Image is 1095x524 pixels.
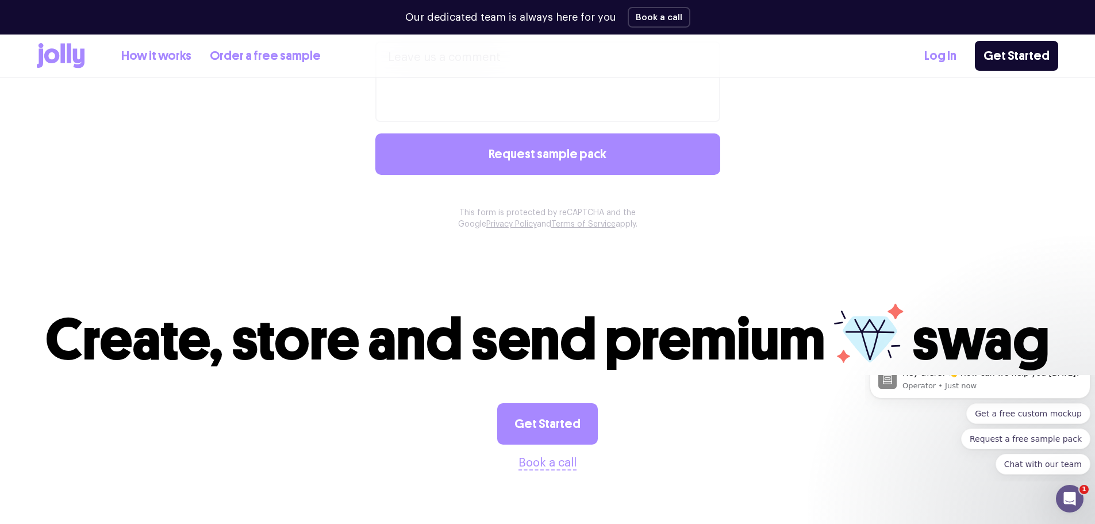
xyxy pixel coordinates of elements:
[486,220,537,228] a: Privacy Policy
[1056,485,1084,512] iframe: Intercom live chat
[121,47,191,66] a: How it works
[210,47,321,66] a: Order a free sample
[975,41,1058,71] a: Get Started
[912,305,1050,374] span: swag
[865,375,1095,481] iframe: Intercom notifications message
[924,47,956,66] a: Log In
[489,148,606,160] span: Request sample pack
[96,53,225,74] button: Quick reply: Request a free sample pack
[101,28,225,49] button: Quick reply: Get a free custom mockup
[37,6,217,16] p: Message from Operator, sent Just now
[5,28,225,100] div: Quick reply options
[518,454,577,472] button: Book a call
[437,207,658,230] p: This form is protected by reCAPTCHA and the Google and apply.
[497,403,598,445] a: Get Started
[375,133,720,175] button: Request sample pack
[551,220,616,228] a: Terms of Service
[45,305,825,374] span: Create, store and send premium
[1079,485,1089,494] span: 1
[628,7,690,28] button: Book a call
[130,79,225,100] button: Quick reply: Chat with our team
[405,10,616,25] p: Our dedicated team is always here for you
